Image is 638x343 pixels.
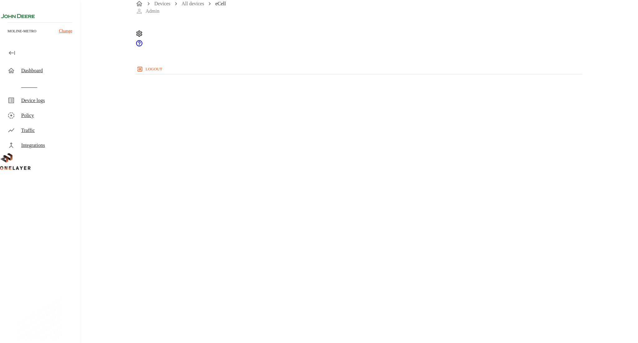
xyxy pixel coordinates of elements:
a: logout [136,64,582,74]
a: Devices [154,1,170,6]
span: Support Portal [136,43,143,48]
p: Admin [145,7,159,15]
button: logout [136,64,164,74]
a: onelayer-support [136,43,143,48]
a: All devices [182,1,204,6]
